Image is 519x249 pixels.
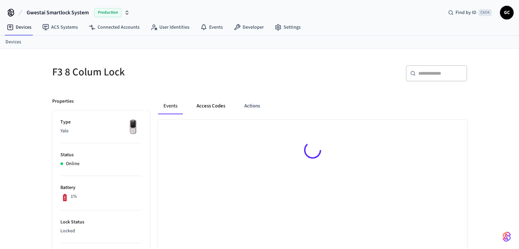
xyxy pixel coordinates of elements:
[158,98,183,114] button: Events
[60,184,142,191] p: Battery
[478,9,492,16] span: Ctrl K
[1,21,37,33] a: Devices
[503,231,511,242] img: SeamLogoGradient.69752ec5.svg
[52,65,256,79] h5: F3 8 Colum Lock
[228,21,269,33] a: Developer
[269,21,306,33] a: Settings
[443,6,497,19] div: Find by IDCtrl K
[94,8,121,17] span: Production
[60,151,142,159] p: Status
[71,193,77,200] p: 1%
[60,119,142,126] p: Type
[500,6,514,19] button: GC
[195,21,228,33] a: Events
[456,9,476,16] span: Find by ID
[52,98,74,105] p: Properties
[83,21,145,33] a: Connected Accounts
[158,98,467,114] div: ant example
[145,21,195,33] a: User Identities
[27,9,89,17] span: Gwestai Smartlock System
[37,21,83,33] a: ACS Systems
[60,128,142,135] p: Yale
[5,39,21,46] a: Devices
[60,219,142,226] p: Lock Status
[125,119,142,136] img: Yale Assure Touchscreen Wifi Smart Lock, Satin Nickel, Front
[60,228,142,235] p: Locked
[66,160,80,167] p: Online
[239,98,265,114] button: Actions
[191,98,231,114] button: Access Codes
